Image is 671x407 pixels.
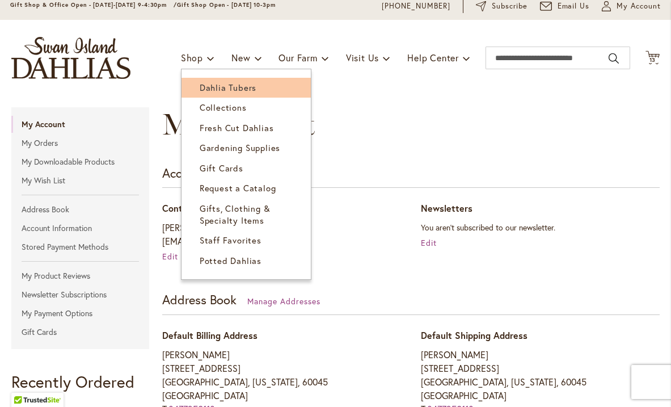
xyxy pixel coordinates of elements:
span: Request a Catalog [200,182,276,194]
iframe: Launch Accessibility Center [9,367,40,398]
strong: Address Book [162,291,237,308]
span: Fresh Cut Dahlias [200,122,274,133]
span: Default Billing Address [162,329,258,341]
span: Potted Dahlias [200,255,261,266]
a: Gift Cards [182,158,311,178]
a: Manage Addresses [247,296,320,307]
span: Collections [200,102,247,113]
a: My Downloadable Products [11,153,149,170]
span: Dahlia Tubers [200,82,256,93]
span: Our Farm [278,52,317,64]
span: Contact Information [162,202,248,214]
p: You aren't subscribed to our newsletter. [421,221,660,234]
a: [PHONE_NUMBER] [382,1,450,12]
p: [PERSON_NAME] [EMAIL_ADDRESS][DOMAIN_NAME] [162,221,401,248]
span: Visit Us [346,52,379,64]
a: Email Us [540,1,590,12]
span: 13 [649,56,656,64]
strong: My Account [11,116,149,133]
a: Subscribe [476,1,527,12]
span: My Account [617,1,661,12]
a: Edit [421,237,437,248]
span: Default Shipping Address [421,329,527,341]
span: New [231,52,250,64]
span: Gift Shop & Office Open - [DATE]-[DATE] 9-4:30pm / [10,1,177,9]
span: Shop [181,52,203,64]
span: Gifts, Clothing & Specialty Items [200,203,271,226]
a: Newsletter Subscriptions [11,286,149,303]
a: My Product Reviews [11,267,149,284]
span: Edit [162,251,178,262]
button: 13 [645,51,660,66]
a: My Wish List [11,172,149,189]
a: My Payment Options [11,305,149,322]
a: Gift Cards [11,324,149,341]
span: Gardening Supplies [200,142,280,153]
a: Address Book [11,201,149,218]
span: Newsletters [421,202,472,214]
a: My Orders [11,135,149,152]
strong: Recently Ordered [11,371,134,392]
a: Edit [162,251,193,262]
a: Account Information [11,220,149,237]
strong: Account Information [162,165,270,181]
a: store logo [11,37,130,79]
span: Gift Shop Open - [DATE] 10-3pm [177,1,276,9]
span: My Account [162,106,315,142]
span: Help Center [407,52,459,64]
button: My Account [602,1,661,12]
a: Stored Payment Methods [11,238,149,255]
span: Email Us [558,1,590,12]
span: Subscribe [492,1,527,12]
span: Staff Favorites [200,234,261,246]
